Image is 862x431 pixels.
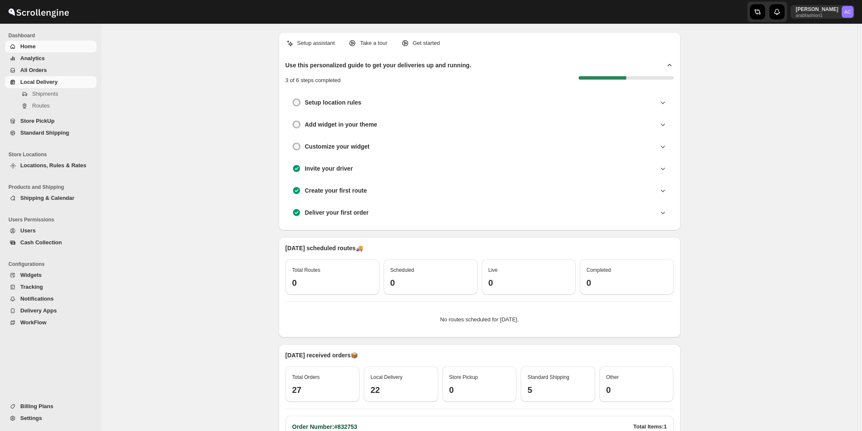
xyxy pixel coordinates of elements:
[286,61,472,69] h2: Use this personalized guide to get your deliveries up and running.
[32,102,49,109] span: Routes
[20,79,58,85] span: Local Delivery
[449,385,510,395] h3: 0
[5,41,96,52] button: Home
[844,9,851,14] text: AC
[20,43,36,50] span: Home
[5,52,96,64] button: Analytics
[32,91,58,97] span: Shipments
[20,195,74,201] span: Shipping & Calendar
[5,281,96,293] button: Tracking
[292,385,353,395] h3: 27
[20,296,54,302] span: Notifications
[20,272,41,278] span: Widgets
[286,76,341,85] p: 3 of 6 steps completed
[5,305,96,317] button: Delivery Apps
[390,278,471,288] h3: 0
[20,239,62,246] span: Cash Collection
[292,374,320,380] span: Total Orders
[489,278,569,288] h3: 0
[606,374,619,380] span: Other
[390,267,415,273] span: Scheduled
[20,415,42,421] span: Settings
[5,401,96,412] button: Billing Plans
[7,1,70,22] img: ScrollEngine
[5,192,96,204] button: Shipping & Calendar
[286,244,674,252] p: [DATE] scheduled routes 🚚
[8,184,97,191] span: Products and Shipping
[20,307,57,314] span: Delivery Apps
[633,423,667,431] p: Total Items: 1
[8,261,97,268] span: Configurations
[587,278,667,288] h3: 0
[20,67,47,73] span: All Orders
[587,267,611,273] span: Completed
[5,160,96,171] button: Locations, Rules & Rates
[5,269,96,281] button: Widgets
[305,164,353,173] h3: Invite your driver
[527,374,569,380] span: Standard Shipping
[5,225,96,237] button: Users
[413,39,440,47] p: Get started
[20,130,69,136] span: Standard Shipping
[20,403,53,409] span: Billing Plans
[305,120,377,129] h3: Add widget in your theme
[5,317,96,329] button: WorkFlow
[371,374,402,380] span: Local Delivery
[292,423,357,431] h2: Order Number: #832753
[527,385,588,395] h3: 5
[305,98,362,107] h3: Setup location rules
[606,385,667,395] h3: 0
[292,267,321,273] span: Total Routes
[8,151,97,158] span: Store Locations
[371,385,431,395] h3: 22
[286,351,674,359] p: [DATE] received orders 📦
[489,267,498,273] span: Live
[20,118,55,124] span: Store PickUp
[5,293,96,305] button: Notifications
[297,39,335,47] p: Setup assistant
[5,412,96,424] button: Settings
[305,208,369,217] h3: Deliver your first order
[5,100,96,112] button: Routes
[449,374,478,380] span: Store Pickup
[8,216,97,223] span: Users Permissions
[20,162,86,169] span: Locations, Rules & Rates
[20,55,45,61] span: Analytics
[20,319,47,326] span: WorkFlow
[796,6,838,13] p: [PERSON_NAME]
[20,227,36,234] span: Users
[360,39,387,47] p: Take a tour
[305,142,370,151] h3: Customize your widget
[842,6,854,18] span: Abizer Chikhly
[5,88,96,100] button: Shipments
[8,32,97,39] span: Dashboard
[305,186,367,195] h3: Create your first route
[791,5,854,19] button: User menu
[292,315,667,324] p: No routes scheduled for [DATE].
[20,284,43,290] span: Tracking
[5,237,96,249] button: Cash Collection
[5,64,96,76] button: All Orders
[292,278,373,288] h3: 0
[796,13,838,18] p: arabfashion1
